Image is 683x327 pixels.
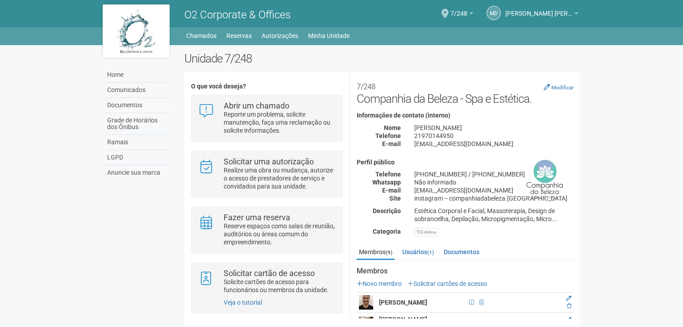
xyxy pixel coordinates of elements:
[450,11,473,18] a: 7/248
[379,299,427,306] strong: [PERSON_NAME]
[408,140,580,148] div: [EMAIL_ADDRESS][DOMAIN_NAME]
[408,280,487,287] a: Solicitar cartões de acesso
[382,140,401,147] strong: E-mail
[441,245,482,259] a: Documentos
[386,249,392,256] small: (9)
[191,83,342,90] h4: O que você deseja?
[226,29,252,42] a: Reservas
[262,29,298,42] a: Autorizações
[308,29,350,42] a: Minha Unidade
[400,245,436,259] a: Usuários(1)
[224,278,336,294] p: Solicite cartões de acesso para funcionários ou membros da unidade.
[224,268,315,278] strong: Solicitar cartão de acesso
[357,112,574,119] h4: Informações de contato (interno)
[373,207,401,214] strong: Descrição
[408,186,580,194] div: [EMAIL_ADDRESS][DOMAIN_NAME]
[408,178,580,186] div: Não informado
[224,101,289,110] strong: Abrir um chamado
[487,6,501,20] a: Md
[105,98,171,113] a: Documentos
[408,124,580,132] div: [PERSON_NAME]
[408,207,580,223] div: Estética Corporal e Facial, Massoterapia, Design de sobrancelha, Depilação, Micropigmentação, Mic...
[103,4,170,58] img: logo.jpg
[375,132,401,139] strong: Telefone
[105,150,171,165] a: LGPD
[357,82,375,91] small: 7/248
[224,222,336,246] p: Reserve espaços como salas de reunião, auditórios ou áreas comum do empreendimento.
[186,29,217,42] a: Chamados
[505,1,572,17] span: Monica da Graça Pinto Moura
[566,295,571,302] a: Editar membro
[408,194,580,202] div: instagram -- companhiadabeleza.[GEOGRAPHIC_DATA]
[105,165,171,180] a: Anuncie sua marca
[427,249,434,256] small: (1)
[567,303,571,309] a: Excluir membro
[373,228,401,235] strong: Categoria
[198,269,335,294] a: Solicitar cartão de acesso Solicite cartões de acesso para funcionários ou membros da unidade.
[105,113,171,135] a: Grade de Horários dos Ônibus
[522,159,567,204] img: business.png
[414,228,439,236] div: Estética
[184,8,291,21] span: O2 Corporate & Offices
[198,158,335,190] a: Solicitar uma autorização Realize uma obra ou mudança, autorize o acesso de prestadores de serviç...
[105,83,171,98] a: Comunicados
[357,267,574,275] strong: Membros
[105,135,171,150] a: Ramais
[384,124,401,131] strong: Nome
[184,52,580,65] h2: Unidade 7/248
[372,179,401,186] strong: Whatsapp
[198,102,335,134] a: Abrir um chamado Reporte um problema, solicite manutenção, faça uma reclamação ou solicite inform...
[224,166,336,190] p: Realize uma obra ou mudança, autorize o acesso de prestadores de serviço e convidados para sua un...
[357,159,574,166] h4: Perfil público
[408,132,580,140] div: 21970144950
[357,280,402,287] a: Novo membro
[105,67,171,83] a: Home
[566,317,571,323] a: Editar membro
[375,171,401,178] strong: Telefone
[382,187,401,194] strong: E-mail
[357,79,574,105] h2: Companhia da Beleza - Spa e Estética.
[357,245,395,260] a: Membros(9)
[505,11,578,18] a: [PERSON_NAME] [PERSON_NAME] [PERSON_NAME]
[198,214,335,246] a: Fazer uma reserva Reserve espaços como salas de reunião, auditórios ou áreas comum do empreendime...
[408,170,580,178] div: [PHONE_NUMBER] / [PHONE_NUMBER]
[389,195,401,202] strong: Site
[224,157,314,166] strong: Solicitar uma autorização
[224,299,262,306] a: Veja o tutorial
[359,295,373,310] img: user.png
[551,84,574,91] small: Modificar
[224,213,290,222] strong: Fazer uma reserva
[450,1,467,17] span: 7/248
[544,84,574,91] a: Modificar
[224,110,336,134] p: Reporte um problema, solicite manutenção, faça uma reclamação ou solicite informações.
